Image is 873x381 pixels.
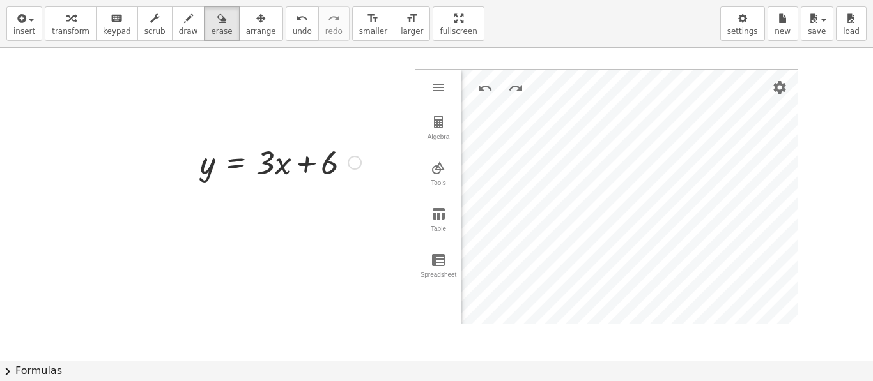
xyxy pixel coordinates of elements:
i: undo [296,11,308,26]
button: save [801,6,833,41]
span: settings [727,27,758,36]
span: erase [211,27,232,36]
button: erase [204,6,239,41]
span: draw [179,27,198,36]
button: redoredo [318,6,350,41]
button: arrange [239,6,283,41]
button: transform [45,6,97,41]
span: keypad [103,27,131,36]
button: new [768,6,798,41]
span: larger [401,27,423,36]
button: format_sizelarger [394,6,430,41]
span: transform [52,27,89,36]
i: redo [328,11,340,26]
button: insert [6,6,42,41]
span: new [775,27,791,36]
span: undo [293,27,312,36]
span: scrub [144,27,166,36]
button: fullscreen [433,6,484,41]
button: keyboardkeypad [96,6,138,41]
button: draw [172,6,205,41]
button: undoundo [286,6,319,41]
span: save [808,27,826,36]
i: keyboard [111,11,123,26]
button: load [836,6,867,41]
span: smaller [359,27,387,36]
span: arrange [246,27,276,36]
span: fullscreen [440,27,477,36]
button: scrub [137,6,173,41]
span: load [843,27,860,36]
i: format_size [406,11,418,26]
button: settings [720,6,765,41]
span: insert [13,27,35,36]
span: redo [325,27,343,36]
i: format_size [367,11,379,26]
button: format_sizesmaller [352,6,394,41]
